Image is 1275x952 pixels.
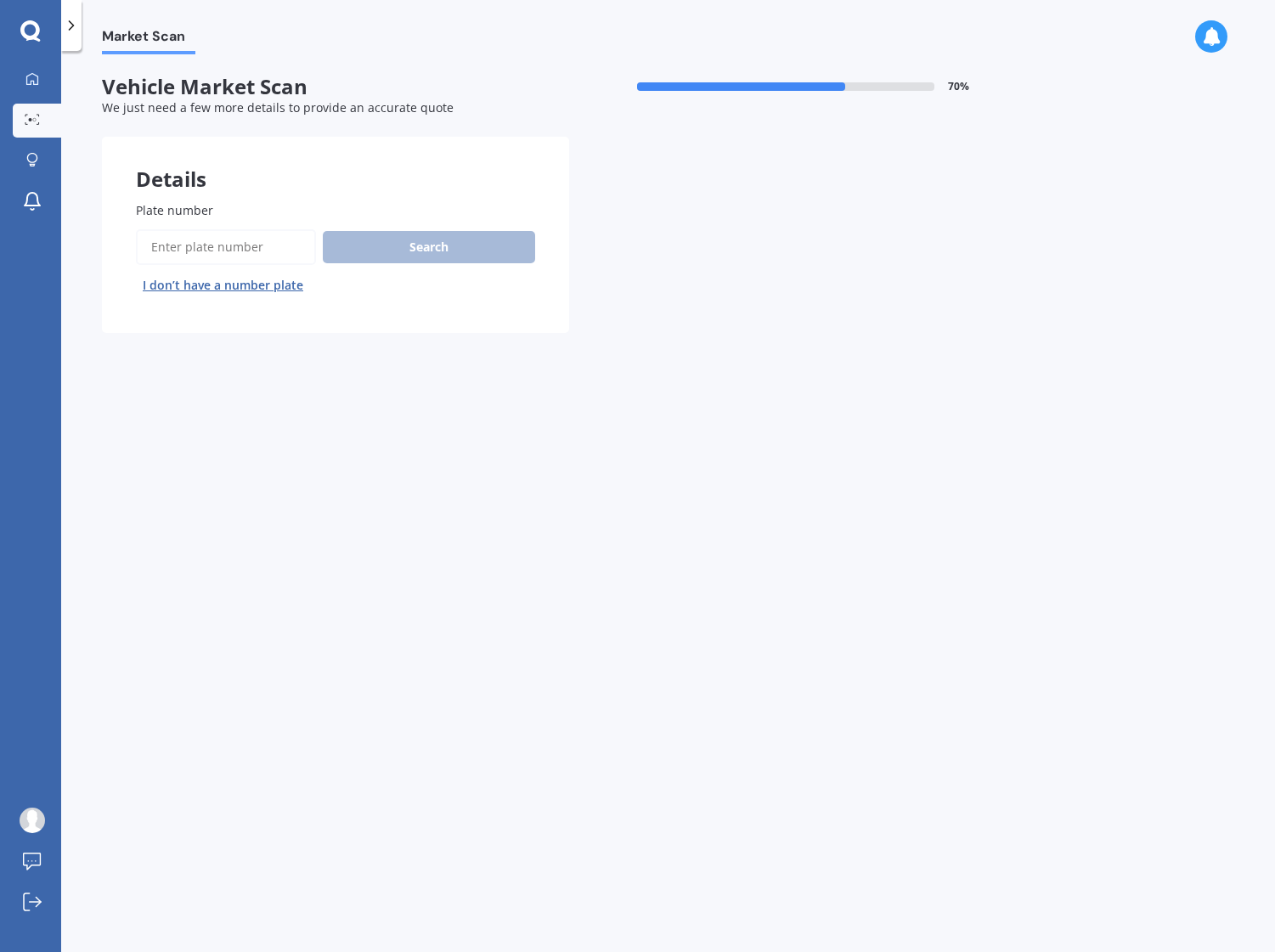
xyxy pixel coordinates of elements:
[948,81,969,93] span: 70 %
[102,75,569,99] span: Vehicle Market Scan
[136,272,310,299] button: I don’t have a number plate
[102,99,454,115] span: We just need a few more details to provide an accurate quote
[102,28,195,51] span: Market Scan
[136,202,213,218] span: Plate number
[20,808,45,833] img: picture
[136,229,316,265] input: Enter plate number
[102,137,569,188] div: Details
